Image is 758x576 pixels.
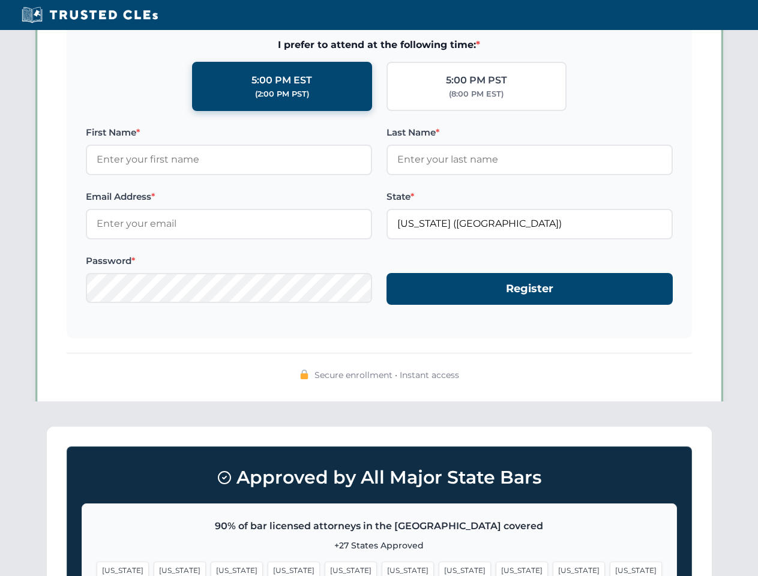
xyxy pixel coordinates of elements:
[97,518,662,534] p: 90% of bar licensed attorneys in the [GEOGRAPHIC_DATA] covered
[387,145,673,175] input: Enter your last name
[446,73,507,88] div: 5:00 PM PST
[387,190,673,204] label: State
[86,254,372,268] label: Password
[255,88,309,100] div: (2:00 PM PST)
[86,209,372,239] input: Enter your email
[449,88,504,100] div: (8:00 PM EST)
[314,368,459,382] span: Secure enrollment • Instant access
[299,370,309,379] img: 🔒
[86,145,372,175] input: Enter your first name
[86,190,372,204] label: Email Address
[387,209,673,239] input: Florida (FL)
[387,273,673,305] button: Register
[86,125,372,140] label: First Name
[251,73,312,88] div: 5:00 PM EST
[86,37,673,53] span: I prefer to attend at the following time:
[97,539,662,552] p: +27 States Approved
[82,461,677,494] h3: Approved by All Major State Bars
[18,6,161,24] img: Trusted CLEs
[387,125,673,140] label: Last Name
